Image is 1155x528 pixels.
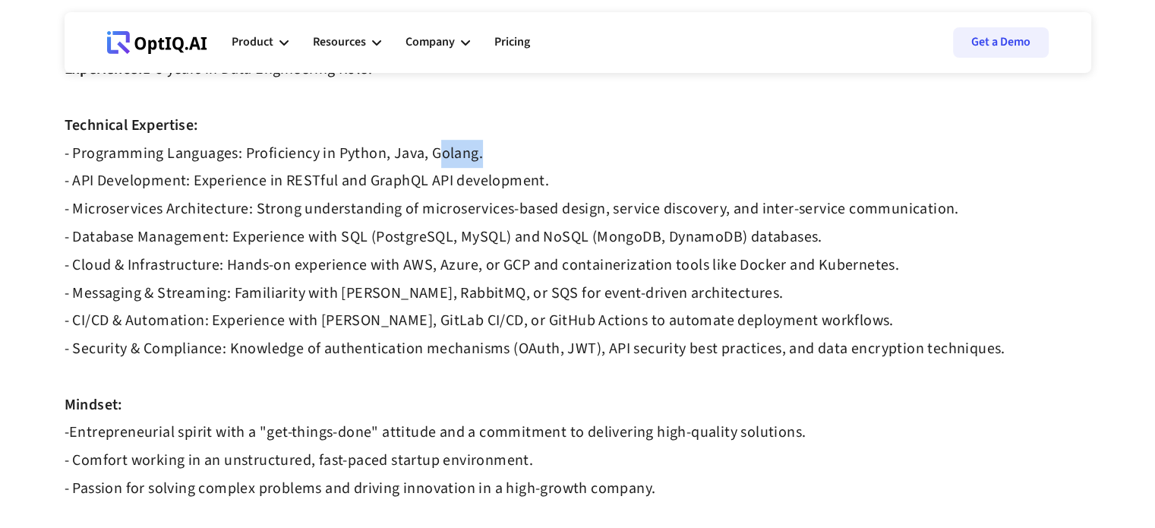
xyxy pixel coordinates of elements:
a: Webflow Homepage [107,20,207,65]
div: Company [406,20,470,65]
div: Resources [313,20,381,65]
div: Resources [313,32,366,52]
strong: - Programming Languages: Proficiency in Python, Java, Golang. - API Development: Experience in RE... [65,143,1005,360]
a: Pricing [494,20,530,65]
span: Mindset: [65,394,123,444]
div: Webflow Homepage [107,53,108,54]
strong: - [65,422,69,443]
a: Get a Demo [953,27,1049,58]
div: Product [232,32,273,52]
div: Product [232,20,289,65]
div: Company [406,32,455,52]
